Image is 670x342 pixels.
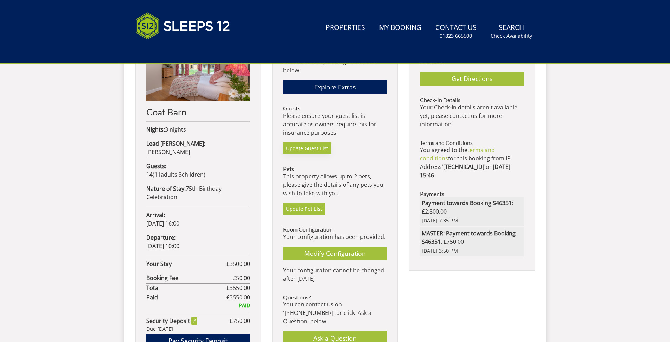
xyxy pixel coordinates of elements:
[283,166,387,172] h3: Pets
[420,103,524,128] p: Your Check-In details aren't available yet, please contact us for more information.
[283,226,387,233] h3: Room Configuration
[230,284,250,292] span: 3550.00
[146,284,226,292] strong: Total
[440,32,472,39] small: 01823 665500
[233,317,250,325] span: 750.00
[146,260,226,268] strong: Your Stay
[236,274,250,282] span: 50.00
[146,126,165,133] strong: Nights:
[283,300,387,325] p: You can contact us on '[PHONE_NUMBER]' or click 'Ask a Question' below.
[146,211,165,219] strong: Arrival:
[233,274,250,282] span: £
[422,229,516,246] strong: MASTER: Payment towards Booking S46351
[488,20,535,43] a: SearchCheck Availability
[146,274,233,282] strong: Booking Fee
[230,260,250,268] span: 3500.00
[146,107,250,117] h2: Coat Barn
[420,146,524,179] p: You agreed to the for this booking from IP Address on
[420,197,524,226] li: : £2,800.00
[283,266,387,283] p: Your configuraton cannot be changed after [DATE]
[420,191,524,197] h3: Payments
[146,185,186,192] strong: Nature of Stay:
[283,142,331,154] a: Update Guest List
[146,148,190,156] span: [PERSON_NAME]
[146,302,250,309] div: PAID
[230,293,250,301] span: 3550.00
[146,34,250,101] img: An image of 'Coat Barn'
[283,112,387,137] p: Please ensure your guest list is accurate as owners require this for insurance purposes.
[146,171,153,178] strong: 14
[146,171,205,178] span: ( )
[491,32,532,39] small: Check Availability
[154,171,177,178] span: adult
[420,146,495,162] a: terms and conditions
[283,247,387,260] a: Modify Configuration
[283,233,387,241] p: Your configuration has been provided.
[146,234,176,241] strong: Departure:
[283,203,325,215] a: Update Pet List
[283,172,387,197] p: This property allows up to 2 pets, please give the details of any pets you wish to take with you
[323,20,368,36] a: Properties
[132,48,206,54] iframe: Customer reviews powered by Trustpilot
[283,80,387,94] a: Explore Extras
[146,184,250,201] p: 75th Birthday Celebration
[283,105,387,112] h3: Guests
[420,163,510,179] strong: [DATE] 15:46
[422,199,512,207] strong: Payment towards Booking S46351
[146,162,166,170] strong: Guests:
[230,317,250,325] span: £
[226,260,250,268] span: £
[420,140,524,146] h3: Terms and Conditions
[420,97,524,103] h3: Check-In Details
[146,34,250,117] a: Coat Barn
[154,171,161,178] span: 11
[422,247,522,255] span: [DATE] 3:50 PM
[146,125,250,134] p: 3 nights
[146,317,197,325] strong: Security Deposit
[146,293,226,302] strong: Paid
[179,171,182,178] span: 3
[146,233,250,250] p: [DATE] 10:00
[442,163,486,171] strong: '[TECHNICAL_ID]'
[146,325,250,333] div: Due [DATE]
[283,294,387,300] h3: Questions?
[433,20,479,43] a: Contact Us01823 665500
[376,20,424,36] a: My Booking
[177,171,204,178] span: child
[174,171,177,178] span: s
[422,217,522,224] span: [DATE] 7:35 PM
[226,284,250,292] span: £
[420,72,524,85] a: Get Directions
[135,8,230,44] img: Sleeps 12
[146,140,205,147] strong: Lead [PERSON_NAME]:
[420,227,524,256] li: : £750.00
[194,171,204,178] span: ren
[146,211,250,228] p: [DATE] 16:00
[226,293,250,302] span: £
